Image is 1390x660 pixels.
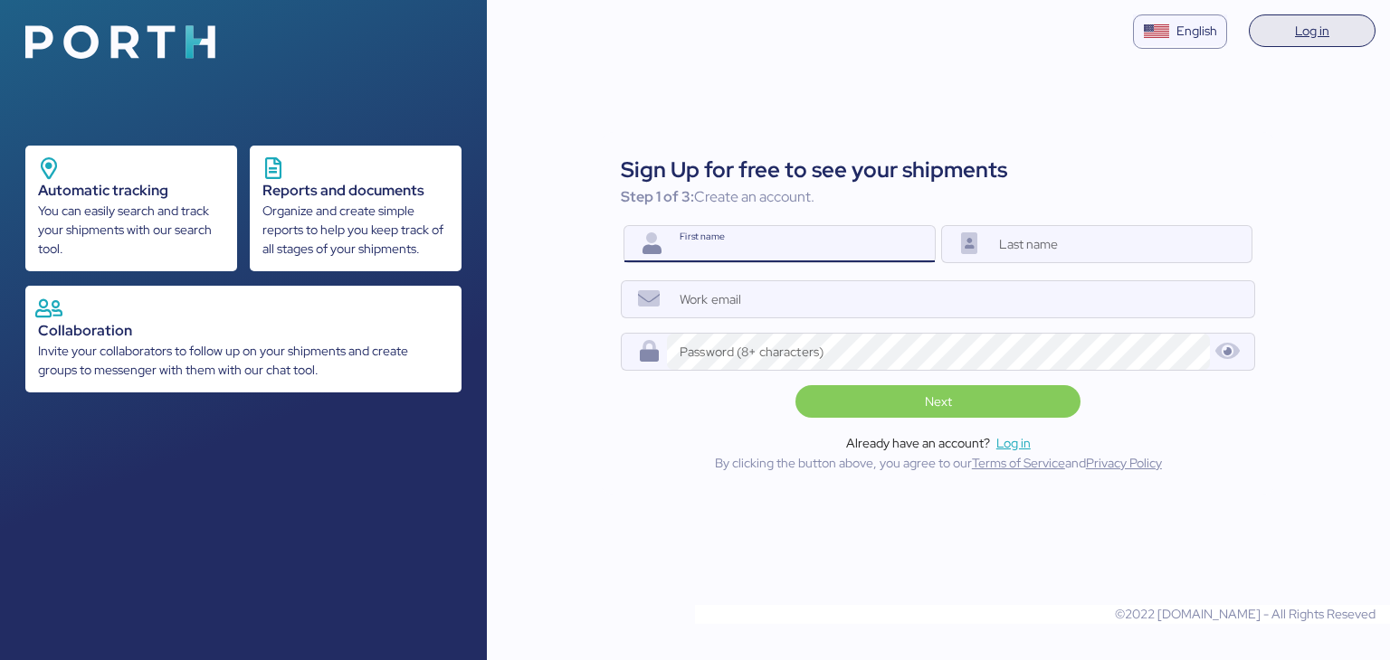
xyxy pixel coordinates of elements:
input: Work email [667,281,1254,317]
div: Invite your collaborators to follow up on your shipments and create groups to messenger with them... [38,342,449,380]
input: Password (8+ characters) [667,334,1210,370]
span: Step 1 of 3: [621,187,694,206]
div: Collaboration [38,320,449,342]
span: Log in [1295,20,1329,42]
div: English [1176,22,1217,41]
div: Organize and create simple reports to help you keep track of all stages of your shipments. [262,202,449,259]
span: Privacy Policy [1086,455,1162,471]
div: Reports and documents [262,180,449,202]
a: Log in [1249,14,1376,47]
input: First name [670,226,935,262]
span: By clicking the button above, you agree to our [715,455,972,471]
span: Terms of Service [972,455,1065,471]
div: Automatic tracking [38,180,224,202]
span: Create an account. [694,187,814,206]
input: Last name [986,226,1252,262]
span: Already have an account? [846,434,990,453]
span: Next [925,391,952,412]
span: and [1065,455,1086,471]
a: Log in [996,432,1031,454]
p: ©2022 [DOMAIN_NAME] - All Rights Reseved [695,605,1376,624]
button: Next [795,385,1081,418]
span: Sign Up for free to see your shipments [621,154,1255,186]
div: You can easily search and track your shipments with our search tool. [38,202,224,259]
